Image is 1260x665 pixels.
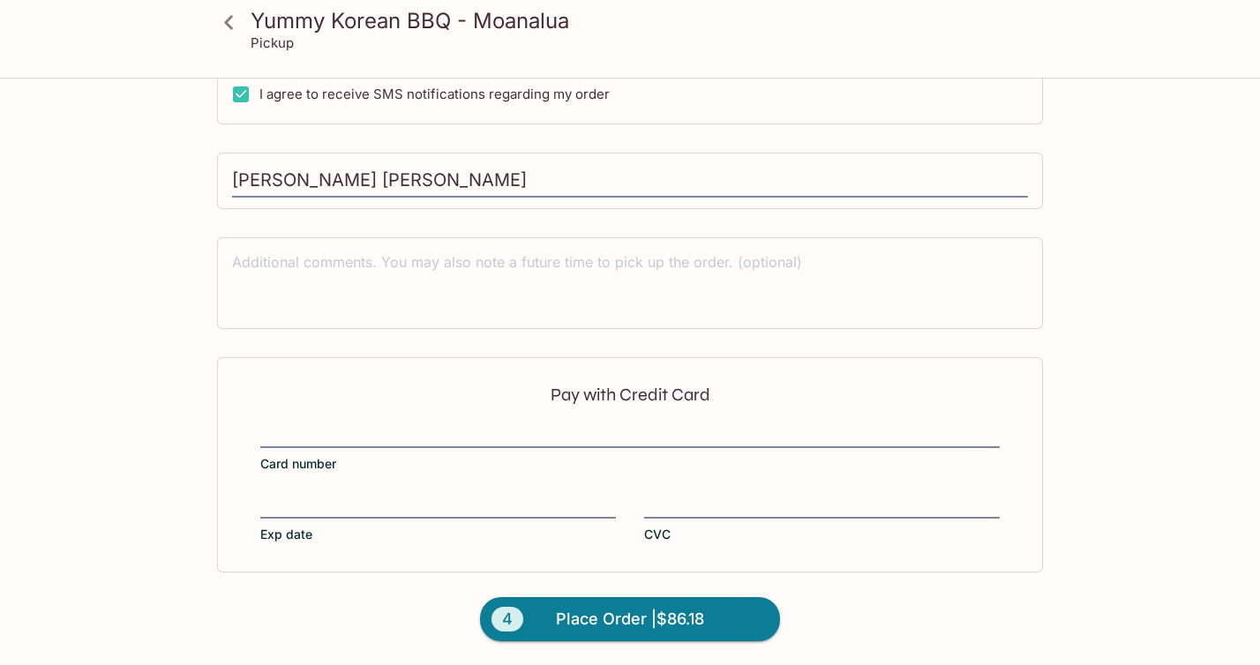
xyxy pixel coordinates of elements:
[251,7,1039,34] h3: Yummy Korean BBQ - Moanalua
[260,426,1000,445] iframe: Secure card number input frame
[251,34,294,51] p: Pickup
[232,164,1028,198] input: Enter first and last name
[260,496,616,515] iframe: Secure expiration date input frame
[260,386,1000,403] p: Pay with Credit Card
[260,455,336,473] span: Card number
[644,526,671,543] span: CVC
[480,597,780,641] button: 4Place Order |$86.18
[260,526,312,543] span: Exp date
[491,607,523,631] span: 4
[644,496,1000,515] iframe: Secure CVC input frame
[556,605,704,633] span: Place Order | $86.18
[259,86,610,102] span: I agree to receive SMS notifications regarding my order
